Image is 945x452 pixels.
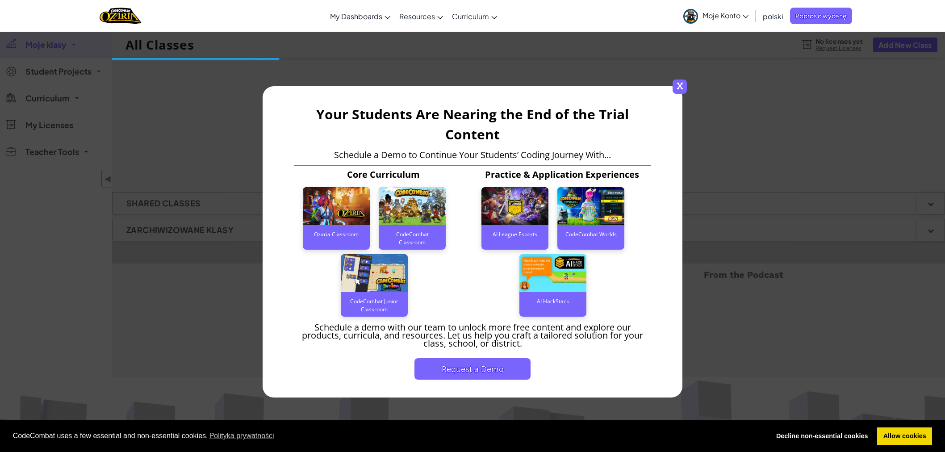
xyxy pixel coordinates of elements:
img: CodeCombat Junior [341,254,408,292]
a: deny cookies [770,427,874,445]
p: Practice & Application Experiences [472,171,651,179]
p: Schedule a demo with our team to unlock more free content and explore our products, curricula, ​a... [294,323,651,347]
img: avatar [683,9,698,24]
div: AI HackStack [519,292,586,310]
img: Ozaria [303,187,370,225]
div: CodeCombat Classroom [379,225,446,243]
a: Resources [395,4,447,28]
p: Core Curriculum [294,171,472,179]
a: learn more about cookies [208,429,276,443]
div: CodeCombat Worlds [557,225,624,243]
div: CodeCombat Junior Classroom [341,292,408,310]
a: polski [758,4,788,28]
h3: Your Students Are Nearing the End of the Trial Content [294,104,651,144]
img: AI League [481,187,548,225]
a: Curriculum [447,4,502,28]
div: Ozaria Classroom [303,225,370,243]
img: Home [100,7,141,25]
span: Resources [399,12,435,21]
span: x [673,80,687,94]
button: Request a Demo [414,358,531,380]
a: Ozaria by CodeCombat logo [100,7,141,25]
a: Moje Konto [679,2,753,30]
a: allow cookies [877,427,932,445]
img: AI Hackstack [519,254,586,292]
span: My Dashboards [330,12,382,21]
p: Schedule a Demo to Continue Your Students’ Coding Journey With... [334,151,611,159]
span: Curriculum [452,12,489,21]
a: My Dashboards [326,4,395,28]
span: CodeCombat uses a few essential and non-essential cookies. [13,429,763,443]
span: polski [763,12,783,21]
img: CodeCombat World [557,187,624,225]
img: CodeCombat [379,187,446,225]
div: AI League Esports [481,225,548,243]
a: Poproś o wycenę [790,8,852,24]
span: Moje Konto [702,11,748,20]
